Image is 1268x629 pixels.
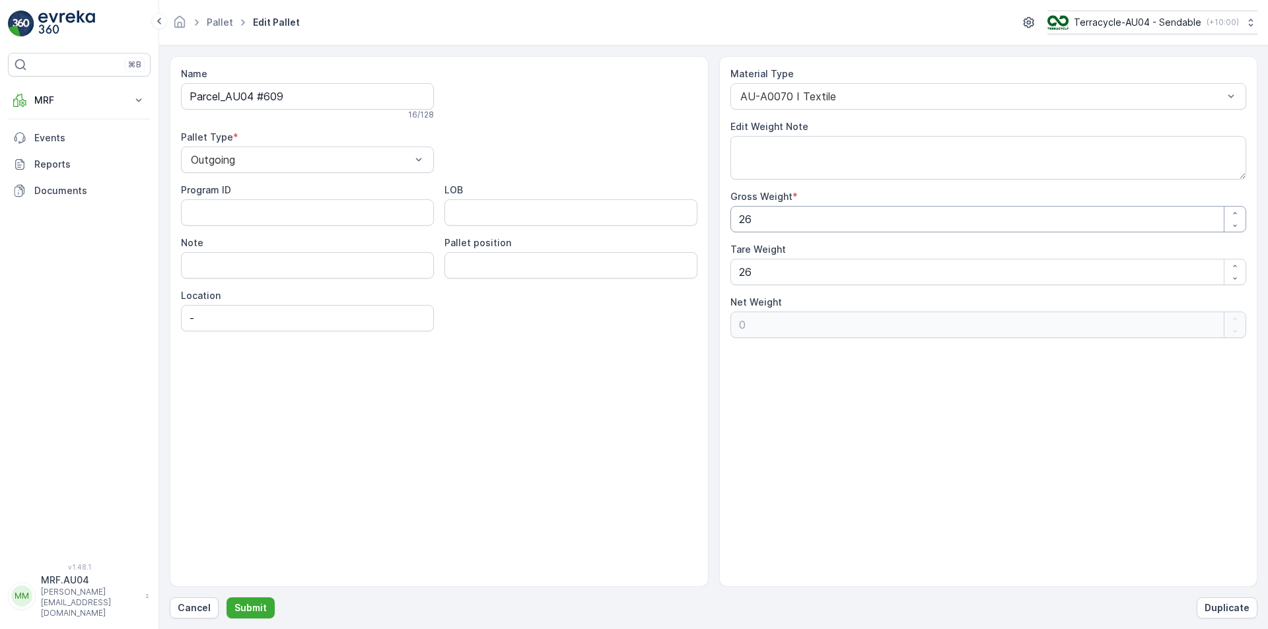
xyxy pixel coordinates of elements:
button: MRF [8,87,151,114]
p: [PERSON_NAME][EMAIL_ADDRESS][DOMAIN_NAME] [41,587,139,618]
label: Edit Weight Note [730,121,808,132]
p: Reports [34,158,145,171]
label: Material Type [730,68,794,79]
label: Pallet Type [181,131,233,143]
p: 16 / 128 [408,110,434,120]
a: Events [8,125,151,151]
a: Pallet [207,17,233,28]
p: Events [34,131,145,145]
label: Tare Weight [730,244,786,255]
img: logo [8,11,34,37]
p: Cancel [178,601,211,614]
img: terracycle_logo.png [1047,15,1069,30]
p: Terracycle-AU04 - Sendable [1074,16,1201,29]
a: Homepage [172,20,187,31]
p: Submit [234,601,267,614]
label: Net Weight [730,296,782,308]
button: Cancel [170,597,219,618]
p: MRF.AU04 [41,574,139,587]
button: MMMRF.AU04[PERSON_NAME][EMAIL_ADDRESS][DOMAIN_NAME] [8,574,151,618]
label: Pallet position [444,237,511,248]
span: v 1.48.1 [8,563,151,571]
button: Terracycle-AU04 - Sendable(+10:00) [1047,11,1257,34]
p: ( +10:00 ) [1207,17,1239,28]
a: Documents [8,178,151,204]
label: Gross Weight [730,191,792,202]
label: Name [181,68,207,79]
label: LOB [444,184,463,195]
p: MRF [34,94,124,107]
button: Submit [227,597,275,618]
p: Duplicate [1205,601,1250,614]
label: Location [181,290,221,301]
a: Reports [8,151,151,178]
label: Note [181,237,203,248]
span: Edit Pallet [250,16,302,29]
p: ⌘B [128,59,141,70]
button: Duplicate [1197,597,1257,618]
img: logo_light-DOdMpM7g.png [38,11,95,37]
label: Program ID [181,184,231,195]
div: MM [11,585,32,607]
p: Documents [34,184,145,197]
